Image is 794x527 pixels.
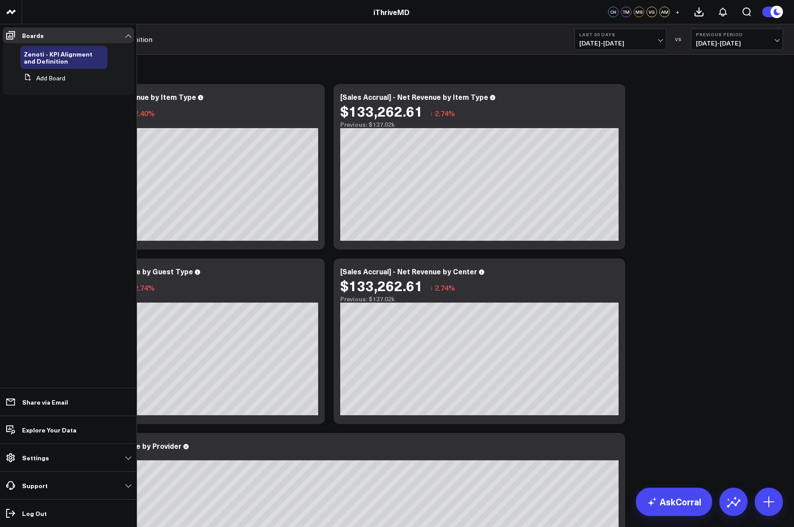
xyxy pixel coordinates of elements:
div: Previous: $137.02k [40,296,318,303]
p: Explore Your Data [22,426,76,433]
span: 2.74% [435,108,455,118]
div: AM [659,7,670,17]
p: Log Out [22,510,47,517]
div: CH [608,7,619,17]
span: 2.40% [134,108,155,118]
div: Previous: $270.54k [40,121,318,128]
div: MS [634,7,644,17]
button: Add Board [20,70,65,86]
div: VS [671,37,687,42]
span: 2.74% [435,283,455,292]
p: Settings [22,454,49,461]
div: Previous: $137.02k [340,296,619,303]
div: $133,262.61 [340,277,423,293]
span: ↓ [429,282,433,293]
div: [Sales Accrual] - Net Revenue by Item Type [340,92,488,102]
a: iThriveMD [373,7,410,17]
div: Previous: $137.02k [340,121,619,128]
b: Last 30 Days [579,32,661,37]
a: Zenoti - KPI Alignment and Definition [24,50,99,64]
a: Log Out [3,505,134,521]
div: TM [621,7,631,17]
span: [DATE] - [DATE] [579,40,661,47]
span: 2.74% [134,283,155,292]
div: [Sales Accrual] - Net Revenue by Center [340,266,477,276]
div: $133,262.61 [340,103,423,119]
span: Zenoti - KPI Alignment and Definition [24,49,92,65]
p: Share via Email [22,398,68,406]
button: + [672,7,683,17]
p: Boards [22,32,44,39]
a: AskCorral [636,488,712,516]
span: [DATE] - [DATE] [696,40,778,47]
span: + [676,9,680,15]
div: VG [646,7,657,17]
button: Previous Period[DATE]-[DATE] [691,29,783,50]
span: ↓ [429,107,433,119]
b: Previous Period [696,32,778,37]
button: Last 30 Days[DATE]-[DATE] [574,29,666,50]
p: Support [22,482,48,489]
